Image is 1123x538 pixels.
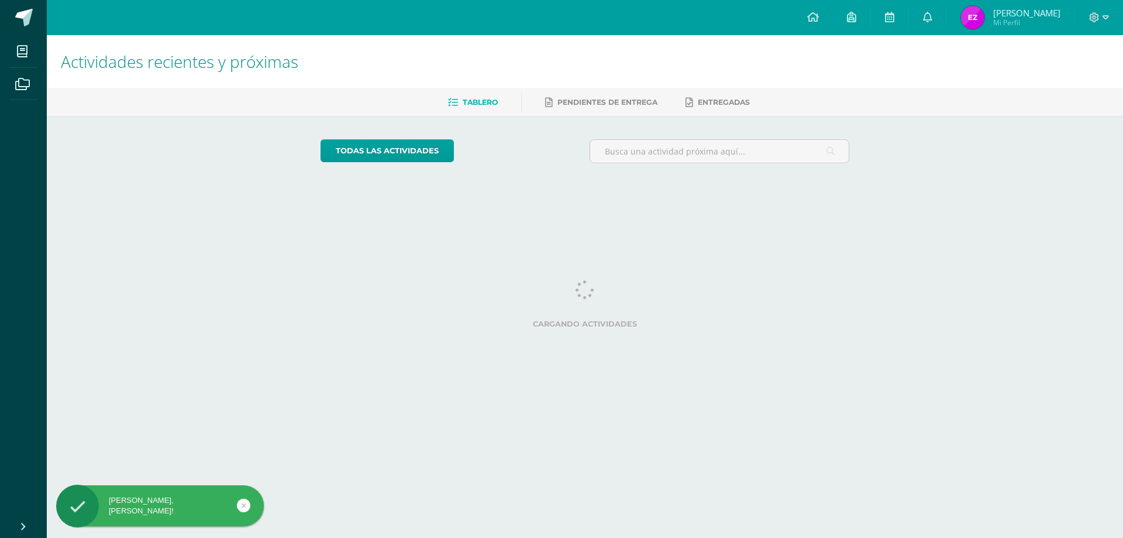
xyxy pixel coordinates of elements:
[463,98,498,107] span: Tablero
[961,6,984,29] img: 687af13bb66982c3e5287b72cc16effe.png
[993,7,1060,19] span: [PERSON_NAME]
[698,98,750,107] span: Entregadas
[557,98,657,107] span: Pendientes de entrega
[590,140,849,163] input: Busca una actividad próxima aquí...
[685,93,750,112] a: Entregadas
[61,50,298,73] span: Actividades recientes y próximas
[321,139,454,162] a: todas las Actividades
[448,93,498,112] a: Tablero
[321,320,850,328] label: Cargando actividades
[993,18,1060,28] span: Mi Perfil
[56,495,264,516] div: [PERSON_NAME], [PERSON_NAME]!
[545,93,657,112] a: Pendientes de entrega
